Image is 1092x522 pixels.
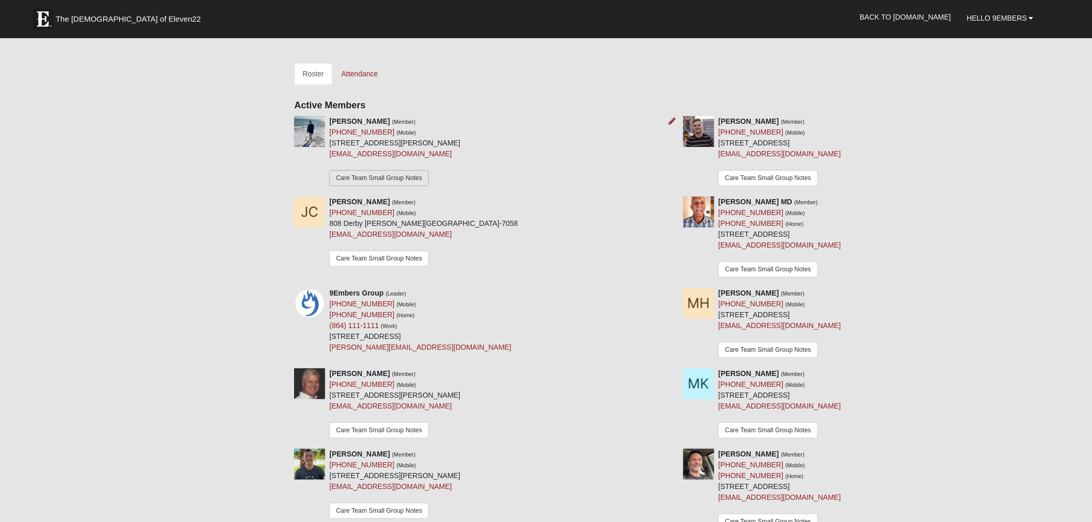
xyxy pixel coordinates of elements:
strong: [PERSON_NAME] [329,450,390,458]
a: [PHONE_NUMBER] [718,128,783,136]
small: (Member) [781,119,805,125]
small: (Home) [785,473,804,479]
a: [EMAIL_ADDRESS][DOMAIN_NAME] [329,402,452,410]
strong: [PERSON_NAME] [718,117,779,125]
div: [STREET_ADDRESS][PERSON_NAME] [329,368,460,441]
small: (Mobile) [396,301,416,307]
a: [PHONE_NUMBER] [329,300,394,308]
a: Care Team Small Group Notes [329,422,429,438]
small: (Mobile) [785,382,805,388]
a: [EMAIL_ADDRESS][DOMAIN_NAME] [718,321,841,330]
small: (Member) [392,451,416,458]
a: [PHONE_NUMBER] [329,311,394,319]
div: [STREET_ADDRESS] [718,116,841,189]
a: [PHONE_NUMBER] [718,461,783,469]
div: [STREET_ADDRESS] [718,368,841,441]
a: [PHONE_NUMBER] [718,300,783,308]
a: The [DEMOGRAPHIC_DATA] of Eleven22 [27,4,234,29]
a: [PHONE_NUMBER] [718,380,783,388]
small: (Mobile) [785,301,805,307]
a: [PERSON_NAME][EMAIL_ADDRESS][DOMAIN_NAME] [329,343,511,351]
small: (Work) [381,323,397,329]
a: [PHONE_NUMBER] [329,208,394,217]
a: [EMAIL_ADDRESS][DOMAIN_NAME] [718,241,841,249]
small: (Member) [781,371,805,377]
small: (Leader) [386,290,406,297]
div: [STREET_ADDRESS] [329,288,511,353]
span: Hello 9Embers [967,14,1027,22]
a: Care Team Small Group Notes [718,170,818,186]
strong: [PERSON_NAME] [329,369,390,378]
small: (Home) [785,221,804,227]
a: [PHONE_NUMBER] [329,461,394,469]
div: [STREET_ADDRESS] [718,197,841,280]
div: 808 Derby [PERSON_NAME][GEOGRAPHIC_DATA]-7058 [329,197,518,270]
small: (Mobile) [785,129,805,136]
strong: 9Embers Group [329,289,383,297]
strong: [PERSON_NAME] [718,289,779,297]
small: (Member) [781,451,805,458]
small: (Mobile) [785,210,805,216]
small: (Mobile) [396,210,416,216]
small: (Home) [396,312,414,318]
small: (Mobile) [785,462,805,468]
a: Care Team Small Group Notes [329,170,429,186]
small: (Member) [781,290,805,297]
strong: [PERSON_NAME] [329,198,390,206]
a: [PHONE_NUMBER] [718,208,783,217]
strong: [PERSON_NAME] MD [718,198,792,206]
a: [PHONE_NUMBER] [718,471,783,480]
small: (Mobile) [396,382,416,388]
a: Attendance [333,63,387,85]
div: [STREET_ADDRESS][PERSON_NAME] [329,449,460,521]
a: [PHONE_NUMBER] [329,128,394,136]
a: Care Team Small Group Notes [718,262,818,278]
div: [STREET_ADDRESS] [718,288,841,361]
a: Care Team Small Group Notes [329,503,429,519]
small: (Member) [392,371,416,377]
a: [EMAIL_ADDRESS][DOMAIN_NAME] [718,150,841,158]
strong: [PERSON_NAME] [718,369,779,378]
small: (Member) [392,199,416,205]
a: [EMAIL_ADDRESS][DOMAIN_NAME] [329,150,452,158]
small: (Mobile) [396,462,416,468]
a: (864) 111-1111 [329,321,379,330]
a: Care Team Small Group Notes [718,342,818,358]
a: [EMAIL_ADDRESS][DOMAIN_NAME] [718,493,841,501]
a: Hello 9Embers [959,5,1041,31]
a: Roster [294,63,332,85]
h4: Active Members [294,100,1057,111]
a: [PHONE_NUMBER] [718,219,783,227]
a: Back to [DOMAIN_NAME] [852,4,959,30]
a: [EMAIL_ADDRESS][DOMAIN_NAME] [329,482,452,491]
a: Care Team Small Group Notes [718,422,818,438]
img: Eleven22 logo [33,9,53,29]
strong: [PERSON_NAME] [718,450,779,458]
small: (Member) [392,119,416,125]
a: [EMAIL_ADDRESS][DOMAIN_NAME] [718,402,841,410]
strong: [PERSON_NAME] [329,117,390,125]
a: [EMAIL_ADDRESS][DOMAIN_NAME] [329,230,452,238]
a: Care Team Small Group Notes [329,251,429,267]
span: The [DEMOGRAPHIC_DATA] of Eleven22 [56,14,201,24]
small: (Mobile) [396,129,416,136]
a: [PHONE_NUMBER] [329,380,394,388]
div: [STREET_ADDRESS][PERSON_NAME] [329,116,460,189]
small: (Member) [794,199,818,205]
